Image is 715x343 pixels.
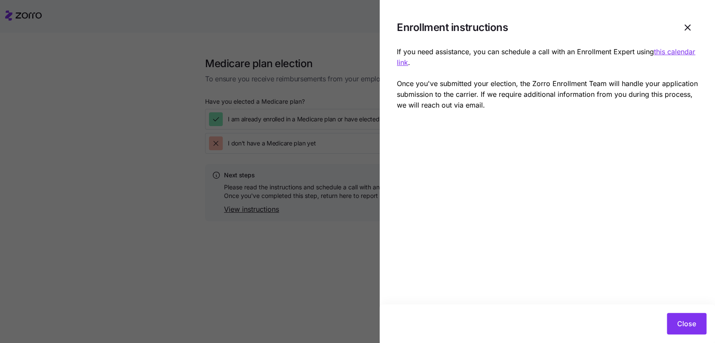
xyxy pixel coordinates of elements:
p: If you need assistance, you can schedule a call with an Enrollment Expert using . Once you've sub... [397,46,698,111]
span: Close [677,318,696,329]
h1: Enrollment instructions [397,21,670,34]
a: this calendar link [397,47,695,67]
button: Close [667,313,706,334]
